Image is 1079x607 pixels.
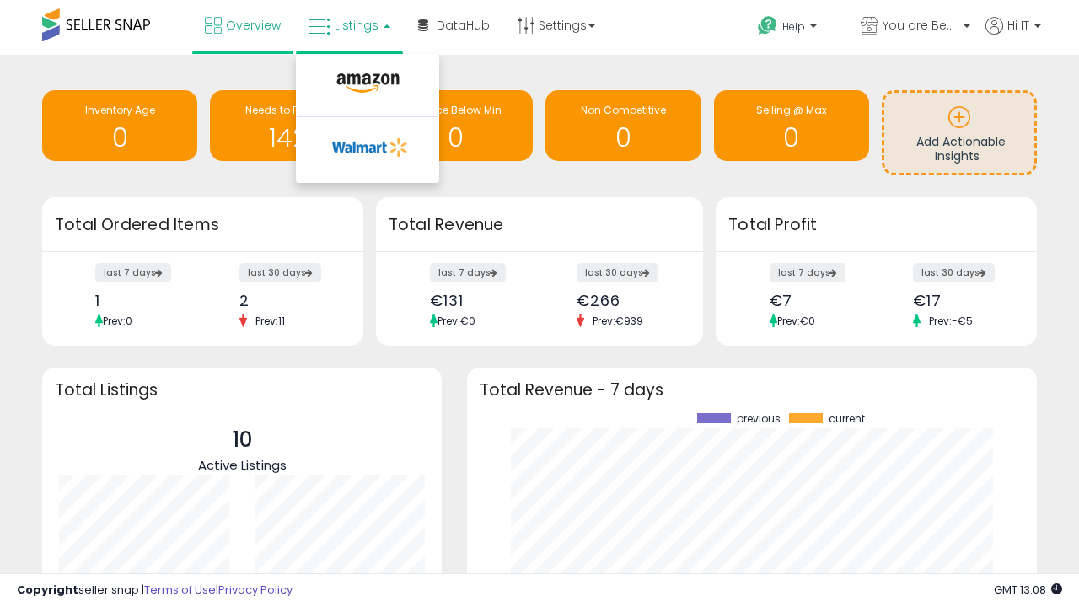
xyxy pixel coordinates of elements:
span: 2025-10-9 13:08 GMT [994,582,1062,598]
a: Inventory Age 0 [42,90,197,161]
span: Listings [335,17,378,34]
span: previous [737,413,781,425]
div: €266 [577,292,674,309]
div: €17 [913,292,1007,309]
span: DataHub [437,17,490,34]
h3: Total Revenue [389,213,690,237]
h1: 0 [554,124,692,152]
span: Add Actionable Insights [916,133,1006,165]
div: seller snap | | [17,583,293,599]
i: Get Help [757,15,778,36]
span: Hi IT [1007,17,1029,34]
span: Prev: €0 [438,314,475,328]
h1: 0 [386,124,524,152]
span: Prev: 0 [103,314,132,328]
label: last 30 days [913,263,995,282]
a: Help [744,3,845,55]
a: Terms of Use [144,582,216,598]
h1: 0 [51,124,189,152]
span: Non Competitive [581,103,666,117]
span: Prev: -€5 [921,314,981,328]
span: Active Listings [198,456,287,474]
h3: Total Listings [55,384,429,396]
div: €131 [430,292,527,309]
div: 1 [95,292,190,309]
span: Needs to Reprice [245,103,330,117]
div: 2 [239,292,334,309]
span: Prev: 11 [247,314,293,328]
span: Help [782,19,805,34]
span: current [829,413,865,425]
p: 10 [198,424,287,456]
a: Selling @ Max 0 [714,90,869,161]
span: You are Beautiful (IT) [883,17,958,34]
a: Non Competitive 0 [545,90,701,161]
span: BB Price Below Min [409,103,502,117]
label: last 7 days [770,263,845,282]
span: Prev: €939 [584,314,652,328]
h3: Total Profit [728,213,1024,237]
span: Inventory Age [85,103,155,117]
a: Privacy Policy [218,582,293,598]
label: last 7 days [95,263,171,282]
label: last 30 days [239,263,321,282]
h1: 0 [722,124,861,152]
a: Needs to Reprice 142 [210,90,365,161]
h1: 142 [218,124,357,152]
strong: Copyright [17,582,78,598]
span: Overview [226,17,281,34]
a: Add Actionable Insights [884,93,1034,173]
h3: Total Revenue - 7 days [480,384,1024,396]
label: last 7 days [430,263,506,282]
h3: Total Ordered Items [55,213,351,237]
a: Hi IT [985,17,1041,55]
label: last 30 days [577,263,658,282]
a: BB Price Below Min 0 [378,90,533,161]
span: Prev: €0 [777,314,815,328]
div: €7 [770,292,864,309]
span: Selling @ Max [756,103,827,117]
